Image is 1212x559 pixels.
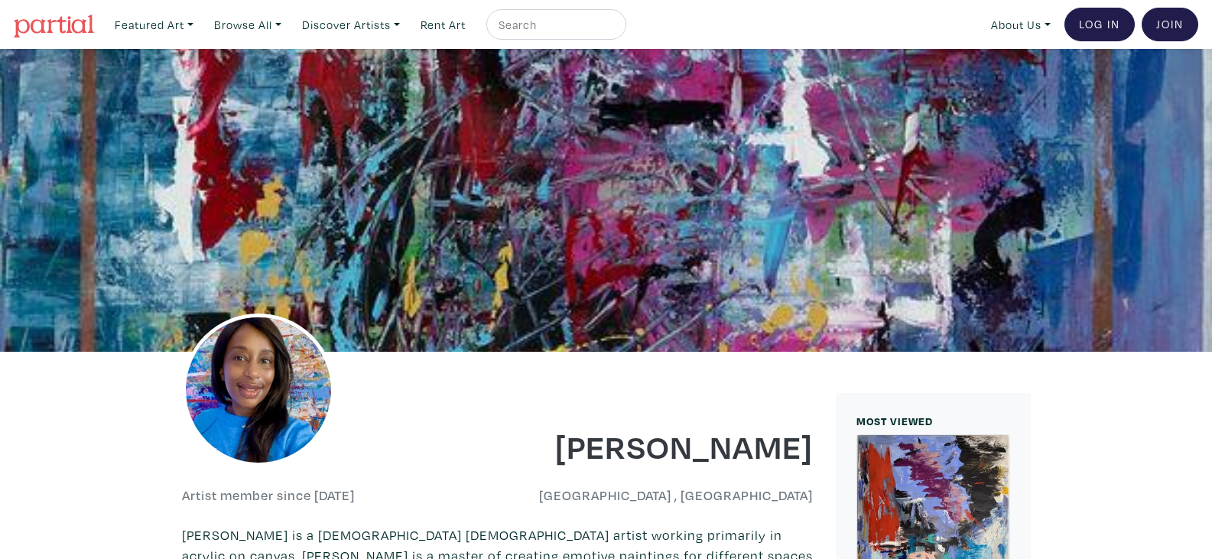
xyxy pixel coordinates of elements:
[182,487,355,504] h6: Artist member since [DATE]
[984,9,1058,41] a: About Us
[509,425,813,466] h1: [PERSON_NAME]
[497,15,612,34] input: Search
[509,487,813,504] h6: [GEOGRAPHIC_DATA] , [GEOGRAPHIC_DATA]
[1064,8,1135,41] a: Log In
[207,9,288,41] a: Browse All
[108,9,200,41] a: Featured Art
[1142,8,1198,41] a: Join
[295,9,407,41] a: Discover Artists
[182,314,335,466] img: phpThumb.php
[414,9,473,41] a: Rent Art
[856,414,933,428] small: MOST VIEWED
